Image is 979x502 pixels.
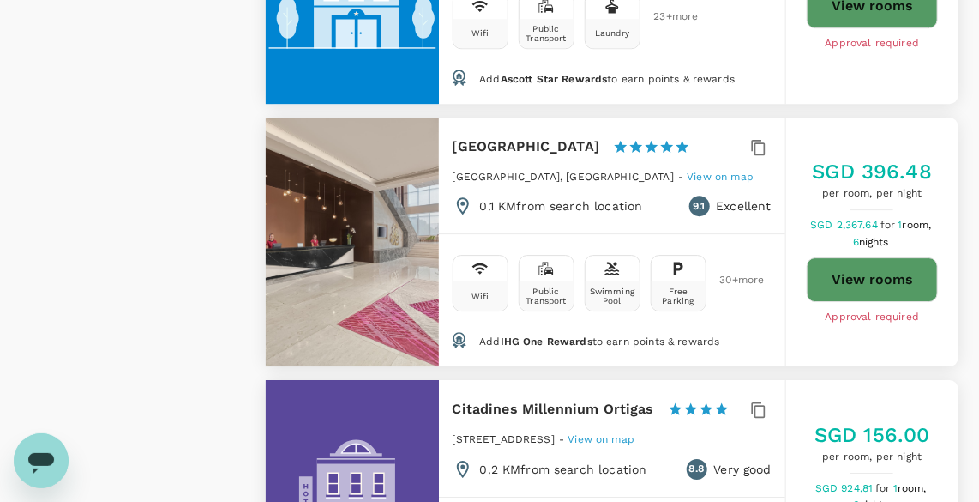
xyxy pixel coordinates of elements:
[568,433,635,445] span: View on map
[14,433,69,488] iframe: Button to launch messaging window
[813,158,933,185] h5: SGD 396.48
[471,28,489,38] div: Wifi
[880,219,898,231] span: for
[589,287,636,305] div: Swimming Pool
[689,461,704,478] span: 8.8
[501,73,608,85] span: Ascott Star Rewards
[471,292,489,301] div: Wifi
[453,135,600,159] h6: [GEOGRAPHIC_DATA]
[688,171,754,183] span: View on map
[523,24,570,43] div: Public Transport
[568,432,635,445] a: View on map
[453,433,555,445] span: [STREET_ADDRESS]
[479,336,719,348] span: Add to earn points & rewards
[654,11,680,22] span: 23 + more
[479,73,735,85] span: Add to earn points & rewards
[903,219,932,231] span: room,
[814,421,930,449] h5: SGD 156.00
[523,287,570,305] div: Public Transport
[720,275,746,286] span: 30 + more
[693,198,705,215] span: 9.1
[678,171,687,183] span: -
[859,236,889,248] span: nights
[717,197,772,215] p: Excellent
[559,433,568,445] span: -
[480,461,647,478] p: 0.2 KM from search location
[501,336,592,348] span: IHG One Rewards
[826,309,920,326] span: Approval required
[814,449,930,466] span: per room, per night
[655,287,702,305] div: Free Parking
[480,197,643,215] p: 0.1 KM from search location
[898,482,927,494] span: room,
[826,35,920,52] span: Approval required
[898,219,934,231] span: 1
[453,171,674,183] span: [GEOGRAPHIC_DATA], [GEOGRAPHIC_DATA]
[893,482,929,494] span: 1
[853,236,892,248] span: 6
[807,257,938,302] button: View rooms
[453,397,654,421] h6: Citadines Millennium Ortigas
[714,461,772,478] p: Very good
[810,219,880,231] span: SGD 2,367.64
[876,482,893,494] span: for
[813,185,933,203] span: per room, per night
[815,482,876,494] span: SGD 924.81
[688,169,754,183] a: View on map
[595,28,629,38] div: Laundry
